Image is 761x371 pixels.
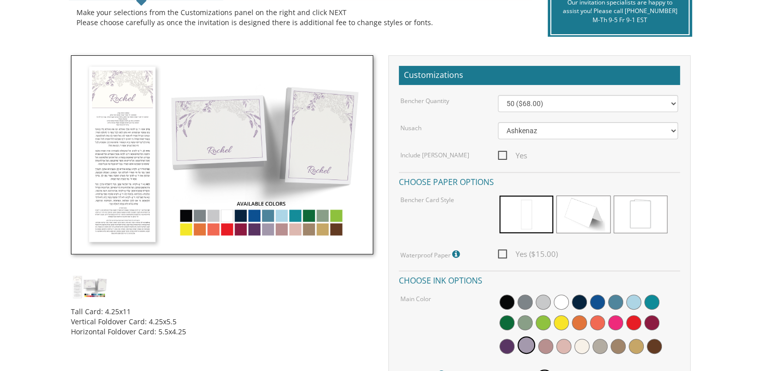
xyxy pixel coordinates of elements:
label: Waterproof Paper [400,248,462,261]
label: Bencher Card Style [400,196,454,204]
img: dc_style25.jpg [71,55,373,254]
label: Include [PERSON_NAME] [400,151,469,159]
label: Bencher Quantity [400,97,449,105]
label: Main Color [400,295,431,303]
img: dc_style25.jpg [71,274,109,299]
div: Make your selections from the Customizations panel on the right and click NEXT Please choose care... [76,8,525,28]
div: Tall Card: 4.25x11 Vertical Foldover Card: 4.25x5.5 Horizontal Foldover Card: 5.5x4.25 [71,299,373,337]
span: Yes [498,149,527,162]
h4: Choose paper options [399,172,680,190]
label: Nusach [400,124,421,132]
span: Yes ($15.00) [498,248,558,260]
h4: Choose ink options [399,270,680,288]
h2: Customizations [399,66,680,85]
